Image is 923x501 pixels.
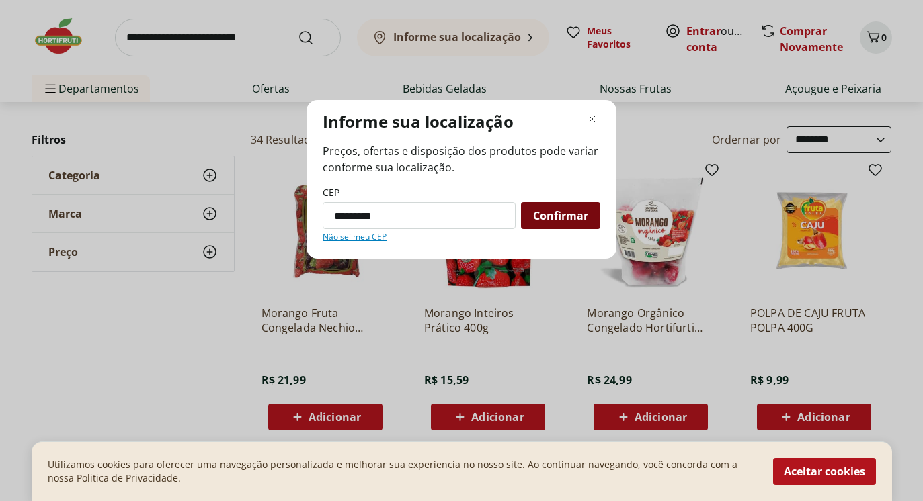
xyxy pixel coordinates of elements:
span: Confirmar [533,210,588,221]
a: Não sei meu CEP [323,232,387,242]
label: CEP [323,186,339,199]
span: Preços, ofertas e disposição dos produtos pode variar conforme sua localização. [323,143,600,175]
p: Utilizamos cookies para oferecer uma navegação personalizada e melhorar sua experiencia no nosso ... [48,458,757,485]
p: Informe sua localização [323,111,514,132]
div: Modal de regionalização [307,100,616,259]
button: Fechar modal de regionalização [584,111,600,127]
button: Aceitar cookies [773,458,876,485]
button: Confirmar [521,202,600,229]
